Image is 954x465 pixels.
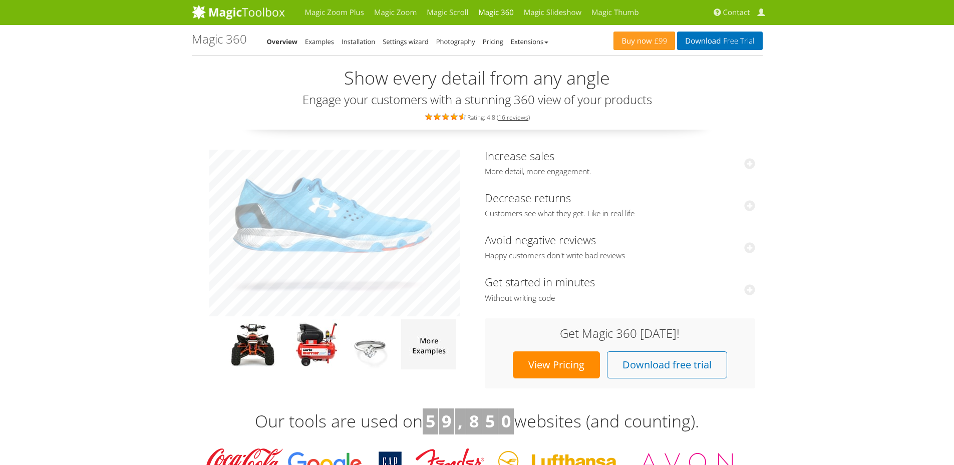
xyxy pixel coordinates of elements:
b: 5 [485,409,495,432]
span: Contact [723,8,750,18]
h2: Show every detail from any angle [192,68,763,88]
a: Examples [305,37,334,46]
h3: Engage your customers with a stunning 360 view of your products [192,93,763,106]
a: Download free trial [607,351,727,378]
b: 0 [501,409,511,432]
a: Photography [436,37,475,46]
a: Extensions [511,37,548,46]
a: Decrease returnsCustomers see what they get. Like in real life [485,190,755,219]
a: Installation [342,37,375,46]
b: 5 [426,409,435,432]
span: £99 [652,37,668,45]
b: 9 [442,409,451,432]
a: Avoid negative reviewsHappy customers don't write bad reviews [485,232,755,261]
h1: Magic 360 [192,33,247,46]
span: Free Trial [721,37,754,45]
a: 16 reviews [498,113,528,122]
div: Rating: 4.8 ( ) [192,111,763,122]
span: More detail, more engagement. [485,167,755,177]
h3: Our tools are used on websites (and counting). [192,408,763,434]
span: Customers see what they get. Like in real life [485,209,755,219]
a: Pricing [483,37,503,46]
span: Happy customers don't write bad reviews [485,251,755,261]
img: more magic 360 demos [401,319,456,369]
a: Buy now£99 [613,32,675,50]
a: View Pricing [513,351,600,378]
a: Overview [267,37,298,46]
b: 8 [469,409,479,432]
a: DownloadFree Trial [677,32,762,50]
a: Settings wizard [383,37,429,46]
img: MagicToolbox.com - Image tools for your website [192,5,285,20]
h3: Get Magic 360 [DATE]! [495,327,745,340]
a: Increase salesMore detail, more engagement. [485,148,755,177]
span: Without writing code [485,293,755,303]
a: Get started in minutesWithout writing code [485,274,755,303]
b: , [458,409,463,432]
